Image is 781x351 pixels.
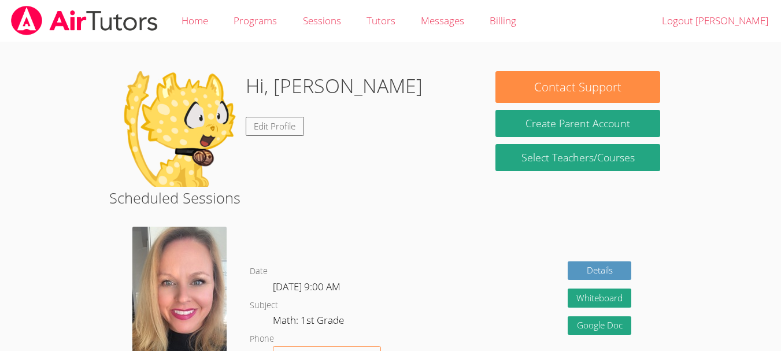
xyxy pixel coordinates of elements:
[568,316,631,335] a: Google Doc
[250,298,278,313] dt: Subject
[495,144,660,171] a: Select Teachers/Courses
[568,289,631,308] button: Whiteboard
[246,71,423,101] h1: Hi, [PERSON_NAME]
[273,312,346,332] dd: Math: 1st Grade
[495,110,660,137] button: Create Parent Account
[421,14,464,27] span: Messages
[273,280,340,293] span: [DATE] 9:00 AM
[568,261,631,280] a: Details
[10,6,159,35] img: airtutors_banner-c4298cdbf04f3fff15de1276eac7730deb9818008684d7c2e4769d2f7ddbe033.png
[250,332,274,346] dt: Phone
[495,71,660,103] button: Contact Support
[121,71,236,187] img: default.png
[246,117,305,136] a: Edit Profile
[109,187,672,209] h2: Scheduled Sessions
[250,264,268,279] dt: Date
